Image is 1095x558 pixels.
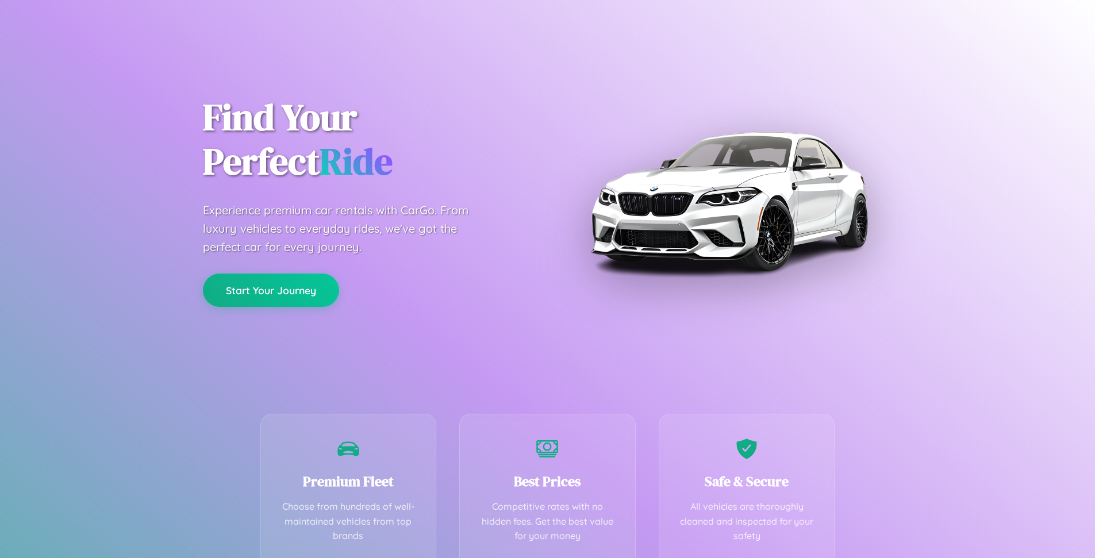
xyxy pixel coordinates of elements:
img: Premium BMW car rental vehicle [585,57,873,345]
h1: Find Your Perfect [203,95,531,184]
p: All vehicles are thoroughly cleaned and inspected for your safety [677,499,817,544]
h3: Safe & Secure [677,472,817,491]
p: Competitive rates with no hidden fees. Get the best value for your money [477,499,618,544]
button: Start Your Journey [203,274,339,307]
span: Ride [320,136,393,186]
h3: Best Prices [477,472,618,491]
p: Choose from hundreds of well-maintained vehicles from top brands [278,499,419,544]
h3: Premium Fleet [278,472,419,491]
p: Experience premium car rentals with CarGo. From luxury vehicles to everyday rides, we've got the ... [203,201,490,256]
